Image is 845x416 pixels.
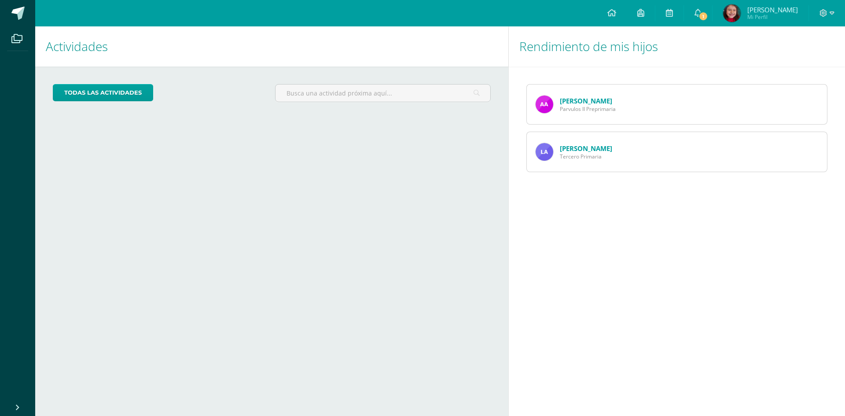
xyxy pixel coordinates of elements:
[560,144,612,153] a: [PERSON_NAME]
[723,4,741,22] img: 083ad7fa40920b576607324bf618279f.png
[747,13,798,21] span: Mi Perfil
[698,11,708,21] span: 1
[46,26,498,66] h1: Actividades
[536,96,553,113] img: 84fce61ce83fa76147917b925ecdb945.png
[560,105,616,113] span: Parvulos II Preprimaria
[276,85,490,102] input: Busca una actividad próxima aquí...
[53,84,153,101] a: todas las Actividades
[560,153,612,160] span: Tercero Primaria
[560,96,612,105] a: [PERSON_NAME]
[519,26,834,66] h1: Rendimiento de mis hijos
[536,143,553,161] img: 05d65d195760d25c7bd02f0c9f205645.png
[747,5,798,14] span: [PERSON_NAME]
